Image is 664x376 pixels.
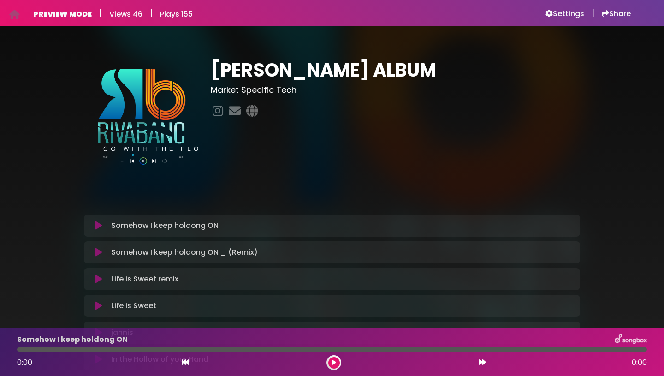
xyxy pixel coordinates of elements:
h6: Views 46 [109,10,142,18]
h3: Market Specific Tech [211,85,580,95]
h5: | [150,7,153,18]
img: songbox-logo-white.png [615,334,647,346]
img: 4pN4B8I1S26pthYFCpPw [84,59,200,175]
h5: | [99,7,102,18]
p: jannis [111,327,133,338]
h1: [PERSON_NAME] ALBUM [211,59,580,81]
p: Life is Sweet [111,300,156,311]
h6: Plays 155 [160,10,193,18]
h5: | [592,7,594,18]
p: Somehow I keep holdong ON [17,334,128,345]
p: Somehow I keep holdong ON _ (Remix) [111,247,258,258]
a: Settings [545,9,584,18]
p: Somehow I keep holdong ON [111,220,219,231]
span: 0:00 [17,357,32,368]
h6: PREVIEW MODE [33,10,92,18]
a: Share [602,9,631,18]
p: Life is Sweet remix [111,274,178,285]
span: 0:00 [632,357,647,368]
